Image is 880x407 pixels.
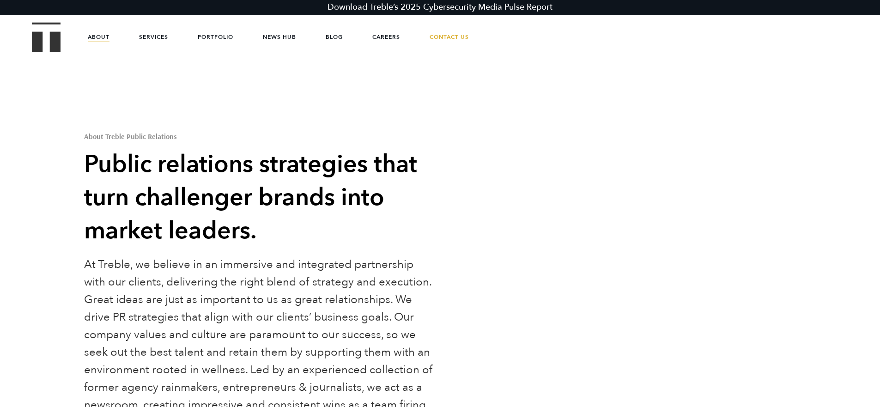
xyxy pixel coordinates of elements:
h2: Public relations strategies that turn challenger brands into market leaders. [84,148,437,248]
a: Portfolio [198,23,233,51]
img: Treble logo [32,22,61,52]
a: Contact Us [430,23,469,51]
h1: About Treble Public Relations [84,133,437,140]
a: News Hub [263,23,296,51]
a: Blog [326,23,343,51]
a: Careers [372,23,400,51]
a: Services [139,23,168,51]
a: About [88,23,109,51]
a: Treble Homepage [32,23,60,51]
